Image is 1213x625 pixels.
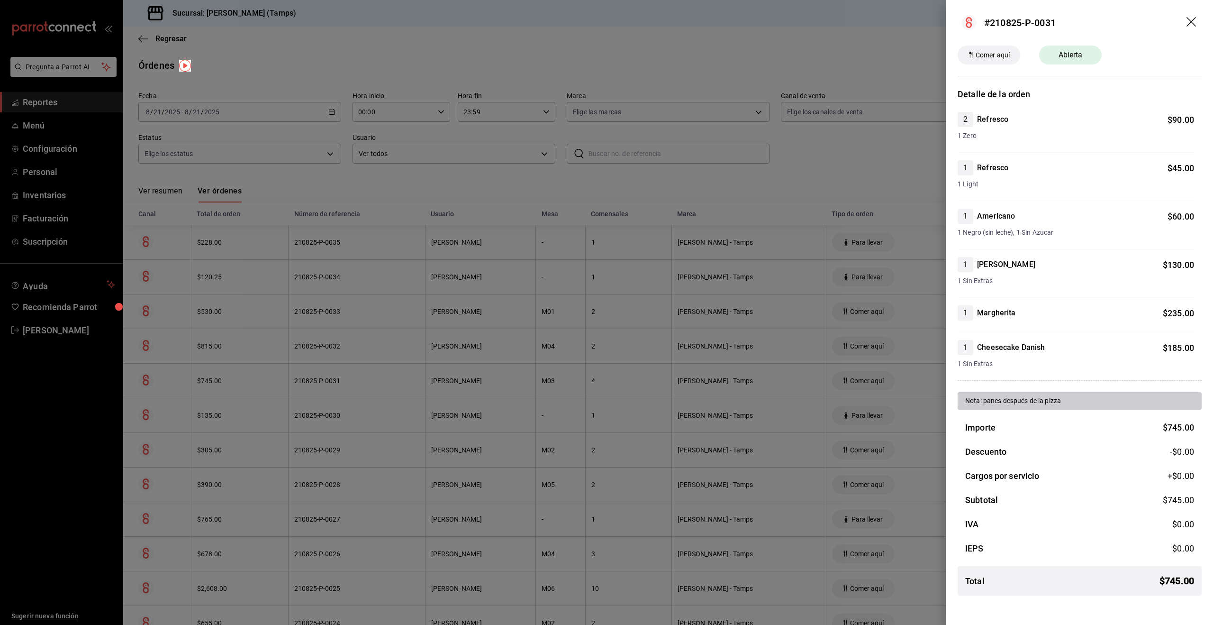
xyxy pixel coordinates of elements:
span: Comer aquí [972,50,1014,60]
h4: Refresco [977,114,1008,125]
h3: Importe [965,421,996,434]
h4: [PERSON_NAME] [977,259,1035,270]
button: drag [1186,17,1198,28]
div: Nota: panes después de la pizza [965,396,1194,406]
h4: Cheesecake Danish [977,342,1045,353]
span: $ 0.00 [1172,519,1194,529]
h3: Subtotal [965,494,998,506]
span: 1 Sin Extras [958,359,1194,369]
h3: Total [965,575,985,588]
span: -$0.00 [1170,445,1194,458]
span: $ 90.00 [1168,115,1194,125]
h3: Detalle de la orden [958,88,1202,101]
span: 1 Negro (sin leche), 1 Sin Azucar [958,228,1194,238]
span: 2 [958,114,973,125]
h4: Margherita [977,307,1015,319]
h4: Refresco [977,162,1008,174]
span: $ 745.00 [1163,423,1194,432]
span: $ 0.00 [1172,543,1194,553]
span: $ 130.00 [1163,260,1194,270]
span: 1 [958,211,973,222]
h3: Cargos por servicio [965,469,1040,482]
span: 1 Zero [958,131,1194,141]
h3: IEPS [965,542,984,555]
span: Abierta [1053,49,1088,61]
span: 1 [958,162,973,174]
div: #210825-P-0031 [984,16,1056,30]
span: 1 [958,259,973,270]
h3: Descuento [965,445,1006,458]
span: +$ 0.00 [1168,469,1194,482]
h3: IVA [965,518,978,531]
span: $ 45.00 [1168,163,1194,173]
span: $ 60.00 [1168,211,1194,221]
img: Tooltip marker [179,60,191,72]
span: $ 235.00 [1163,308,1194,318]
span: 1 [958,342,973,353]
h4: Americano [977,211,1015,222]
span: 1 Light [958,179,1194,189]
span: 1 Sin Extras [958,276,1194,286]
span: 1 [958,307,973,319]
span: $ 185.00 [1163,343,1194,353]
span: $ 745.00 [1159,574,1194,588]
span: $ 745.00 [1163,495,1194,505]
